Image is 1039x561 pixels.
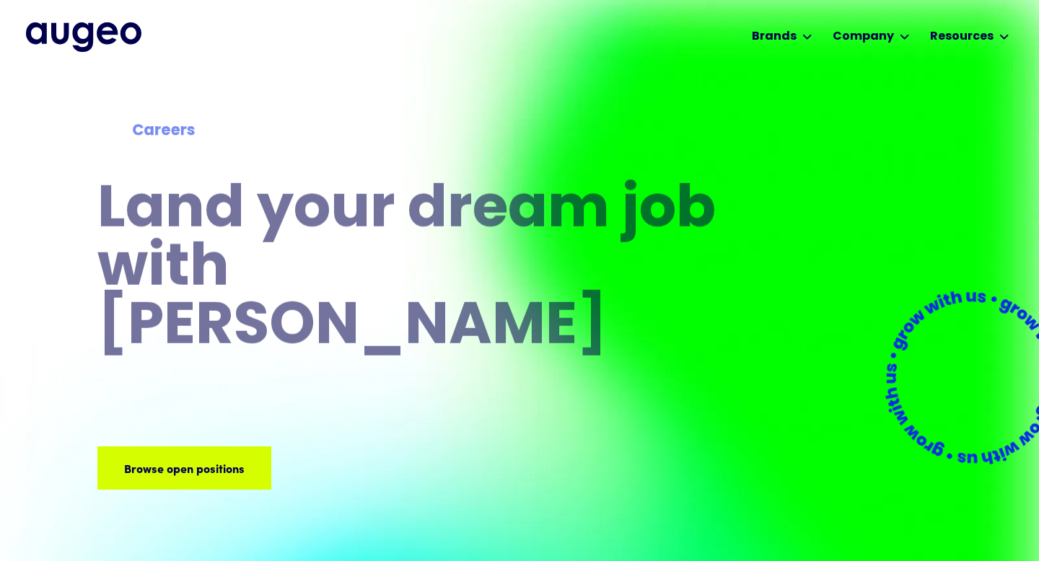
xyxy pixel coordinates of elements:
[97,182,721,358] h1: Land your dream job﻿ with [PERSON_NAME]
[26,22,141,51] a: home
[752,28,797,45] div: Brands
[132,123,195,138] strong: Careers
[833,28,894,45] div: Company
[26,22,141,51] img: Augeo's full logo in midnight blue.
[930,28,994,45] div: Resources
[97,446,271,490] a: Browse open positions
